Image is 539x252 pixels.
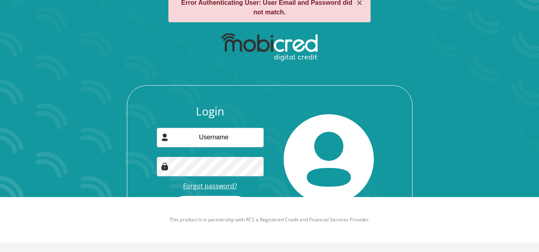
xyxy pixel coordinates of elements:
[157,105,264,118] h3: Login
[161,162,169,170] img: Image
[157,128,264,147] input: Username
[183,182,237,190] a: Forgot password?
[221,33,318,61] img: mobicred logo
[161,133,169,141] img: user-icon image
[48,216,491,223] p: This product is in partnership with RCS a Registered Credit and Financial Services Provider.
[175,196,246,214] button: Login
